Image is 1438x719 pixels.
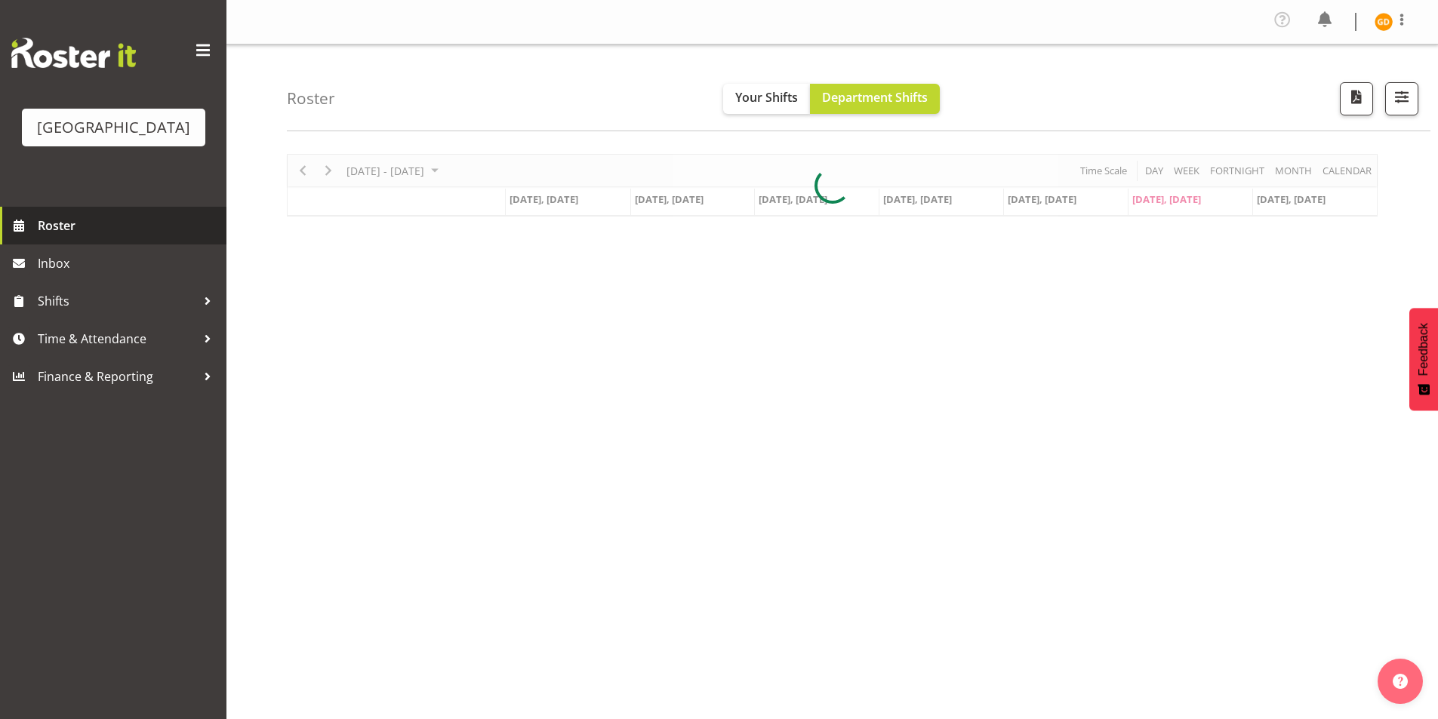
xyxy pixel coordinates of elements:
[38,214,219,237] span: Roster
[11,38,136,68] img: Rosterit website logo
[37,116,190,139] div: [GEOGRAPHIC_DATA]
[822,89,928,106] span: Department Shifts
[1340,82,1373,115] button: Download a PDF of the roster according to the set date range.
[1409,308,1438,410] button: Feedback - Show survey
[1375,13,1393,31] img: greer-dawson11572.jpg
[735,89,798,106] span: Your Shifts
[287,90,335,107] h4: Roster
[1385,82,1418,115] button: Filter Shifts
[1417,323,1430,376] span: Feedback
[38,327,196,350] span: Time & Attendance
[38,252,219,275] span: Inbox
[723,84,810,114] button: Your Shifts
[1393,674,1408,689] img: help-xxl-2.png
[38,365,196,388] span: Finance & Reporting
[38,290,196,312] span: Shifts
[810,84,940,114] button: Department Shifts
